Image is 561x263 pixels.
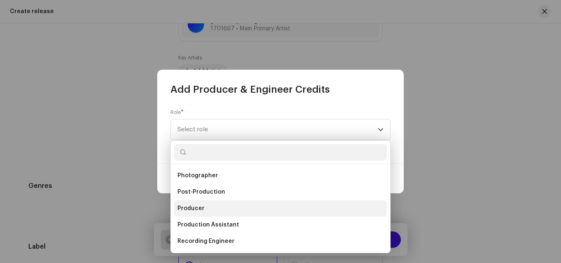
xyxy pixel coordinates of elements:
[174,217,387,233] li: Production Assistant
[177,204,205,213] span: Producer
[174,167,387,184] li: Photographer
[174,200,387,217] li: Producer
[177,188,225,196] span: Post-Production
[170,109,184,116] label: Role
[170,83,330,96] span: Add Producer & Engineer Credits
[174,233,387,249] li: Recording Engineer
[174,184,387,200] li: Post-Production
[177,221,239,229] span: Production Assistant
[378,119,384,140] div: dropdown trigger
[177,172,218,180] span: Photographer
[177,119,378,140] span: Select role
[177,237,235,245] span: Recording Engineer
